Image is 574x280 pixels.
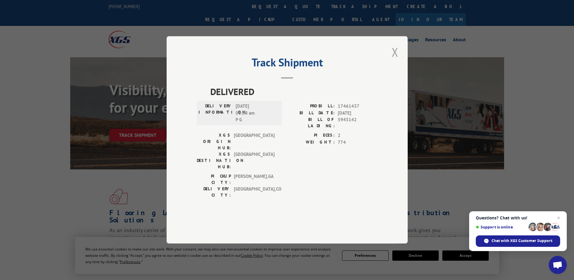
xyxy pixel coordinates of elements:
[197,151,231,170] label: XGS DESTINATION HUB:
[234,132,274,151] span: [GEOGRAPHIC_DATA]
[338,139,378,146] span: 774
[234,186,274,199] span: [GEOGRAPHIC_DATA] , CO
[390,44,400,60] button: Close modal
[287,132,335,139] label: PIECES:
[338,132,378,139] span: 2
[234,173,274,186] span: [PERSON_NAME] , GA
[199,103,233,124] label: DELIVERY INFORMATION:
[549,256,567,274] a: Open chat
[338,103,378,110] span: 17461437
[197,173,231,186] label: PICKUP CITY:
[197,132,231,151] label: XGS ORIGIN HUB:
[338,117,378,129] span: 5943142
[287,103,335,110] label: PROBILL:
[476,235,560,247] span: Chat with XGS Customer Support
[210,85,378,99] span: DELIVERED
[287,139,335,146] label: WEIGHT:
[476,216,560,220] span: Questions? Chat with us!
[287,117,335,129] label: BILL OF LADING:
[197,186,231,199] label: DELIVERY CITY:
[236,103,276,124] span: [DATE] 06:00 am P G
[197,58,378,70] h2: Track Shipment
[491,238,552,244] span: Chat with XGS Customer Support
[476,225,526,229] span: Support is online
[287,110,335,117] label: BILL DATE:
[338,110,378,117] span: [DATE]
[234,151,274,170] span: [GEOGRAPHIC_DATA]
